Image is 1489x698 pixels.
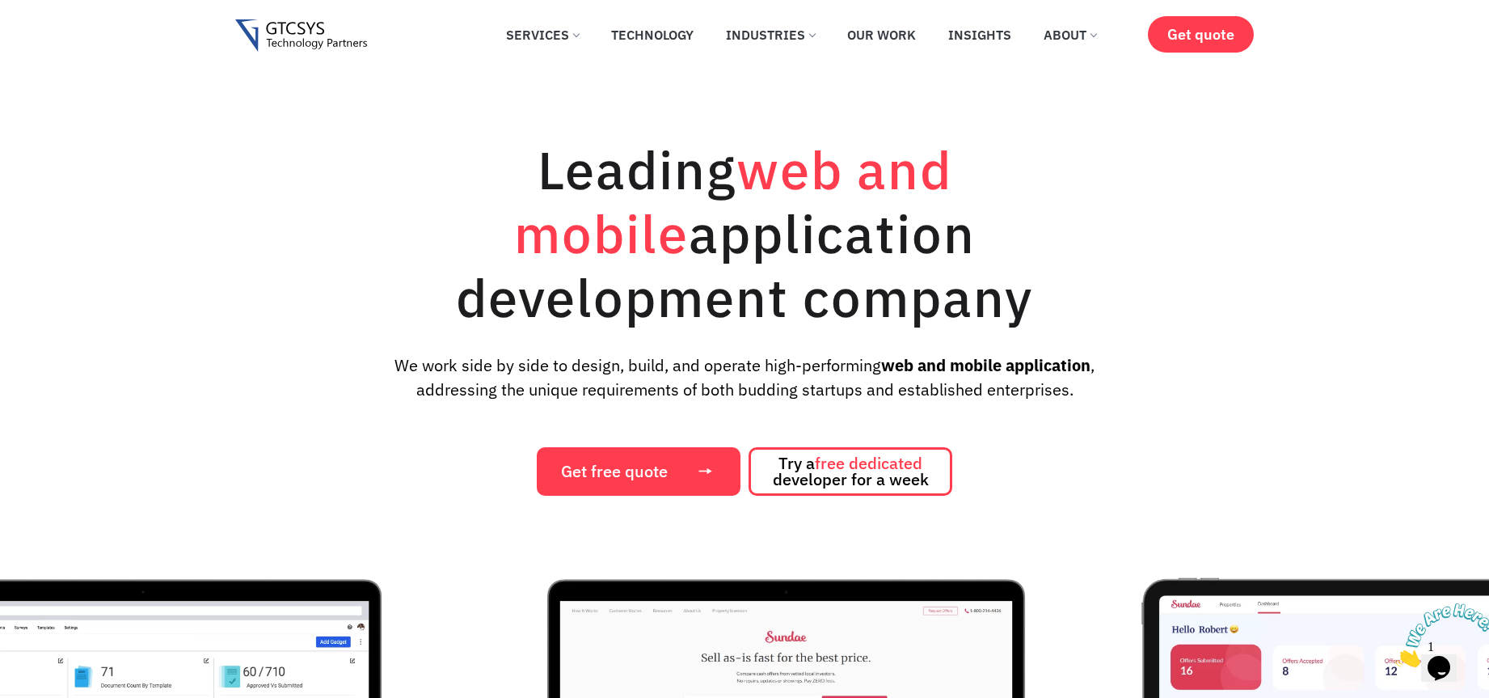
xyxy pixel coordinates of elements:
[815,452,922,474] span: free dedicated
[599,17,706,53] a: Technology
[6,6,13,20] span: 1
[714,17,827,53] a: Industries
[368,353,1121,402] p: We work side by side to design, build, and operate high-performing , addressing the unique requir...
[835,17,928,53] a: Our Work
[936,17,1023,53] a: Insights
[749,447,952,496] a: Try afree dedicated developer for a week
[1031,17,1108,53] a: About
[1389,597,1489,674] iframe: chat widget
[494,17,591,53] a: Services
[1167,26,1234,43] span: Get quote
[1148,16,1254,53] a: Get quote
[235,19,367,53] img: Gtcsys logo
[514,135,952,268] span: web and mobile
[773,455,929,488] span: Try a developer for a week
[881,354,1090,376] strong: web and mobile application
[561,463,668,480] span: Get free quote
[537,447,740,496] a: Get free quote
[381,137,1108,329] h1: Leading application development company
[6,6,107,70] img: Chat attention grabber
